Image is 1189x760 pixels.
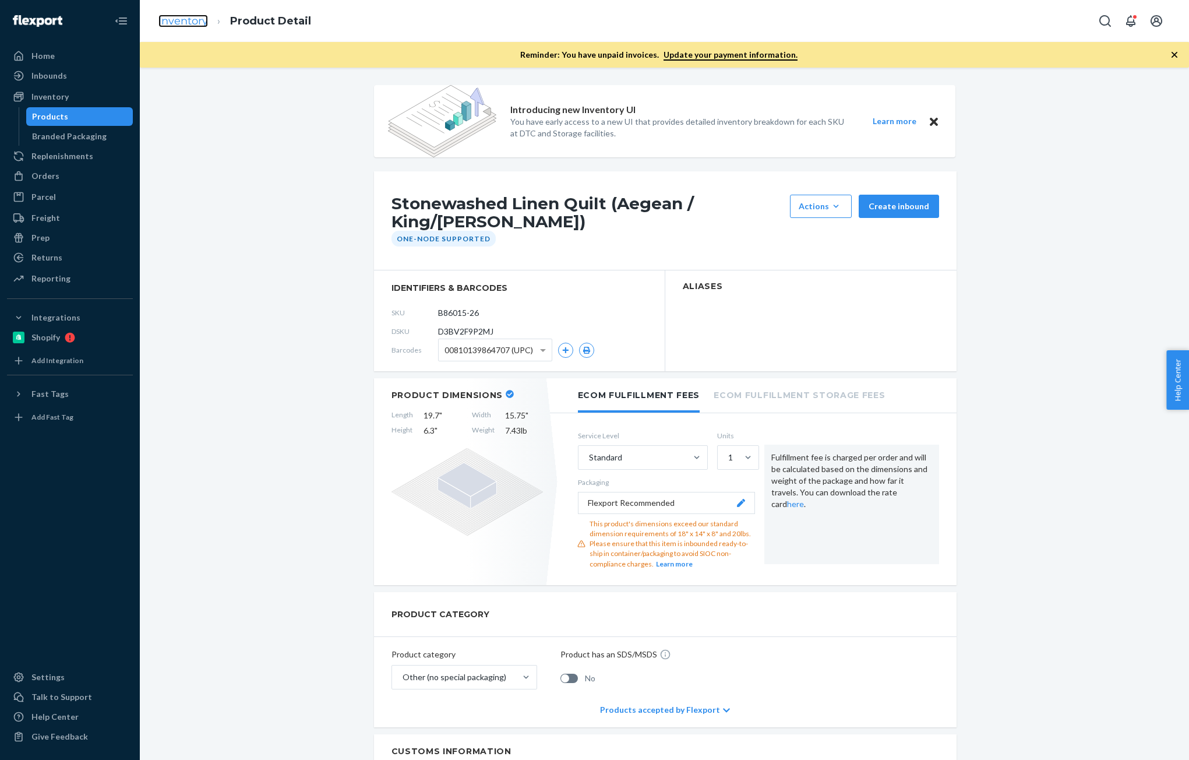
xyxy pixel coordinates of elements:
ol: breadcrumbs [149,4,320,38]
button: Help Center [1166,350,1189,410]
a: Orders [7,167,133,185]
span: Weight [472,425,495,437]
span: Barcodes [391,345,438,355]
a: Reporting [7,269,133,288]
a: Products [26,107,133,126]
div: Other (no special packaging) [403,671,506,683]
li: Ecom Fulfillment Fees [578,378,700,413]
button: Integrations [7,308,133,327]
div: Freight [31,212,60,224]
li: Ecom Fulfillment Storage Fees [714,378,885,410]
div: One-Node Supported [391,231,496,247]
p: Product has an SDS/MSDS [560,649,657,660]
button: Flexport Recommended [578,492,755,514]
input: Standard [588,452,589,463]
p: Packaging [578,477,755,487]
div: Returns [31,252,62,263]
span: DSKU [391,326,438,336]
div: Standard [589,452,622,463]
a: Update your payment information. [664,50,798,61]
a: Talk to Support [7,688,133,706]
input: 1 [727,452,728,463]
a: Branded Packaging [26,127,133,146]
div: This product's dimensions exceed our standard dimension requirements of 18" x 14" x 8" and 20lbs.... [590,519,755,569]
span: 7.43 lb [505,425,543,437]
a: Shopify [7,328,133,347]
div: Add Fast Tag [31,412,73,422]
button: Give Feedback [7,727,133,746]
p: Reminder: You have unpaid invoices. [520,49,798,61]
div: Settings [31,671,65,683]
button: Learn more [866,114,924,129]
a: Inventory [7,87,133,106]
button: Create inbound [859,195,939,218]
a: Parcel [7,188,133,206]
label: Units [717,431,755,441]
div: Orders [31,170,59,182]
span: 00810139864707 (UPC) [444,340,533,360]
button: Actions [790,195,852,218]
span: " [435,425,438,435]
div: Talk to Support [31,691,92,703]
h2: PRODUCT CATEGORY [391,604,489,625]
div: Branded Packaging [32,131,107,142]
a: Home [7,47,133,65]
div: Reporting [31,273,70,284]
a: Add Fast Tag [7,408,133,427]
h1: Stonewashed Linen Quilt (Aegean / King/[PERSON_NAME]) [391,195,784,231]
div: Help Center [31,711,79,723]
h2: Product Dimensions [391,390,503,400]
div: Give Feedback [31,731,88,743]
div: Add Integration [31,356,83,365]
span: Width [472,410,495,421]
h2: Customs Information [391,746,939,757]
img: Flexport logo [13,15,62,27]
span: No [585,673,595,684]
a: Inventory [158,15,208,27]
span: " [439,410,442,420]
span: Length [391,410,413,421]
div: Products [32,111,68,122]
span: 6.3 [424,425,461,437]
a: Help Center [7,708,133,726]
div: Prep [31,232,50,244]
div: 1 [728,452,733,463]
label: Service Level [578,431,708,441]
div: Home [31,50,55,62]
div: Inventory [31,91,69,103]
a: Add Integration [7,351,133,370]
span: D3BV2F9P2MJ [438,326,493,337]
div: Shopify [31,332,60,343]
span: identifiers & barcodes [391,282,647,294]
div: Fast Tags [31,388,69,400]
a: Product Detail [230,15,311,27]
button: Learn more [656,559,693,569]
span: 15.75 [505,410,543,421]
span: SKU [391,308,438,318]
button: Close [926,114,941,129]
div: Actions [799,200,843,212]
button: Open account menu [1145,9,1168,33]
a: Replenishments [7,147,133,166]
div: Products accepted by Flexport [600,692,730,727]
a: Settings [7,668,133,687]
button: Open Search Box [1093,9,1117,33]
div: Integrations [31,312,80,323]
p: Product category [391,649,537,660]
span: Height [391,425,413,437]
a: Freight [7,209,133,227]
button: Close Navigation [110,9,133,33]
input: Other (no special packaging) [401,671,403,683]
a: here [787,499,804,509]
img: new-reports-banner-icon.82668bd98b6a51aee86340f2a7b77ae3.png [388,85,496,157]
a: Returns [7,248,133,267]
p: Introducing new Inventory UI [510,103,636,117]
div: Replenishments [31,150,93,162]
button: Fast Tags [7,385,133,403]
p: You have early access to a new UI that provides detailed inventory breakdown for each SKU at DTC ... [510,116,852,139]
div: Parcel [31,191,56,203]
h2: Aliases [683,282,939,291]
div: Inbounds [31,70,67,82]
div: Fulfillment fee is charged per order and will be calculated based on the dimensions and weight of... [764,445,939,564]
